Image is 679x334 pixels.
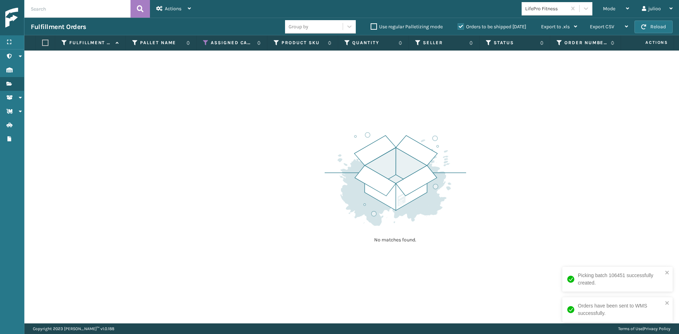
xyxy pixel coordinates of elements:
label: Use regular Palletizing mode [371,24,443,30]
div: LifePro Fitness [525,5,567,12]
span: Mode [603,6,615,12]
label: Assigned Carrier Service [211,40,254,46]
img: logo [5,8,69,28]
button: close [665,270,670,276]
label: Fulfillment Order Id [69,40,112,46]
h3: Fulfillment Orders [31,23,86,31]
label: Quantity [352,40,395,46]
span: Actions [623,37,672,48]
label: Pallet Name [140,40,183,46]
div: Picking batch 106451 successfully created. [578,272,663,287]
label: Seller [423,40,466,46]
p: Copyright 2023 [PERSON_NAME]™ v 1.0.188 [33,323,114,334]
label: Orders to be shipped [DATE] [458,24,526,30]
div: Orders have been sent to WMS successfully. [578,302,663,317]
span: Export to .xls [541,24,570,30]
div: Group by [289,23,308,30]
button: Reload [634,20,673,33]
span: Actions [165,6,181,12]
label: Order Number [564,40,607,46]
label: Status [494,40,536,46]
span: Export CSV [590,24,614,30]
label: Product SKU [282,40,324,46]
button: close [665,300,670,307]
